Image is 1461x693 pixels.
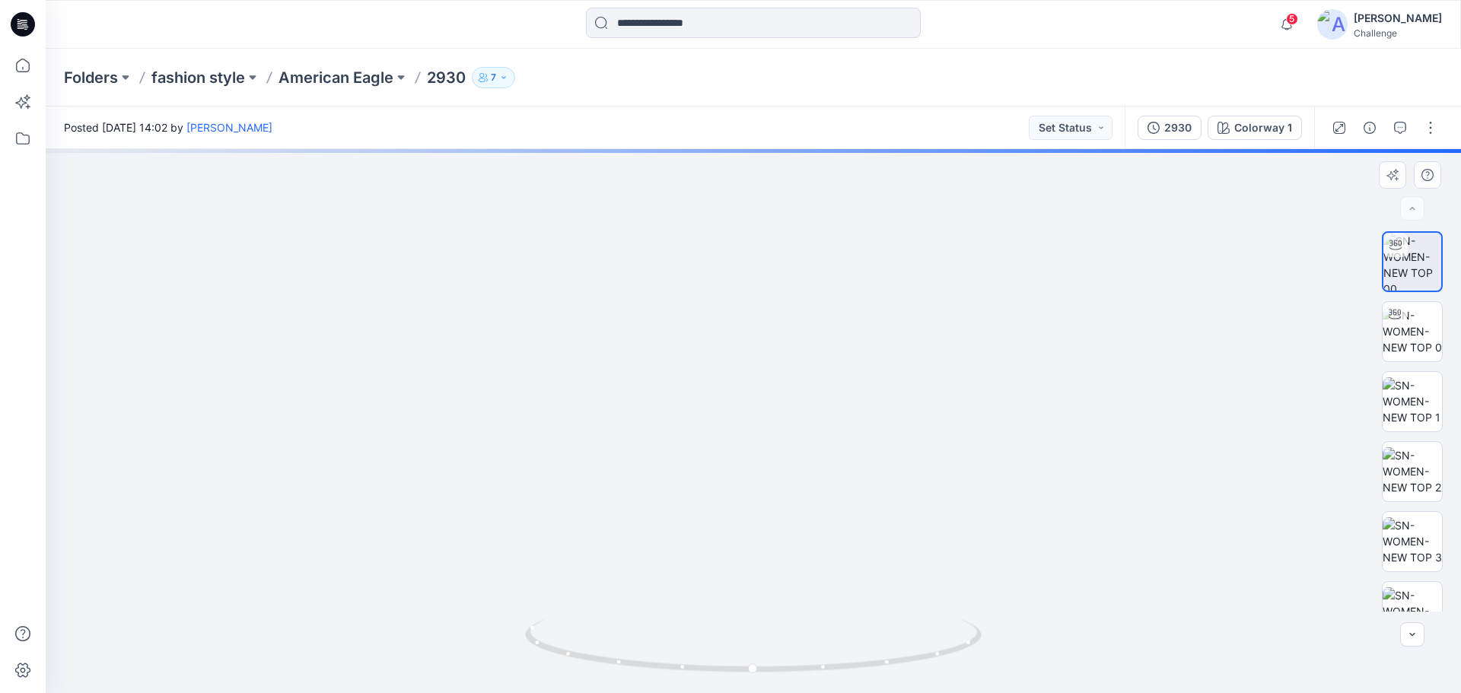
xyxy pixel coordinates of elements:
[1354,27,1442,39] div: Challenge
[491,69,496,86] p: 7
[1383,587,1442,635] img: SN-WOMEN-NEW TOP 4
[1164,119,1192,136] div: 2930
[1383,517,1442,565] img: SN-WOMEN-NEW TOP 3
[64,119,272,135] span: Posted [DATE] 14:02 by
[1317,9,1348,40] img: avatar
[279,67,393,88] a: American Eagle
[1383,307,1442,355] img: SN-WOMEN-NEW TOP 0
[1354,9,1442,27] div: [PERSON_NAME]
[1208,116,1302,140] button: Colorway 1
[64,67,118,88] a: Folders
[427,67,466,88] p: 2930
[1383,377,1442,425] img: SN-WOMEN-NEW TOP 1
[472,67,515,88] button: 7
[186,121,272,134] a: [PERSON_NAME]
[151,67,245,88] a: fashion style
[1286,13,1298,25] span: 5
[1358,116,1382,140] button: Details
[1383,447,1442,495] img: SN-WOMEN-NEW TOP 2
[1138,116,1202,140] button: 2930
[1383,233,1441,291] img: SN-WOMEN-NEW TOP 00
[1234,119,1292,136] div: Colorway 1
